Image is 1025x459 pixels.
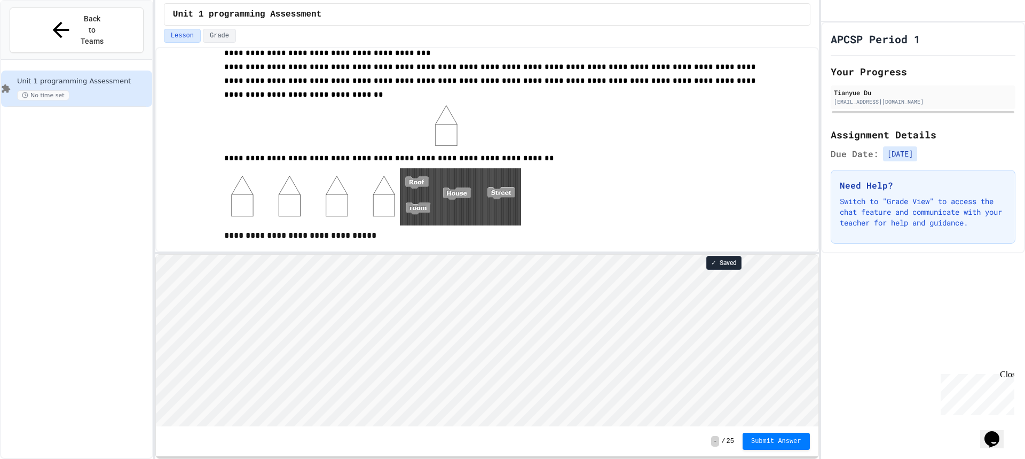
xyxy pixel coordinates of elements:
span: [DATE] [883,146,917,161]
span: 25 [727,437,734,446]
p: Switch to "Grade View" to access the chat feature and communicate with your teacher for help and ... [840,196,1006,228]
span: Saved [720,259,737,267]
h2: Your Progress [831,64,1015,79]
button: Back to Teams [10,7,144,53]
div: Tianyue Du [834,88,1012,97]
button: Submit Answer [743,433,810,450]
button: Lesson [164,29,201,43]
h3: Need Help? [840,179,1006,192]
span: Back to Teams [80,13,105,47]
span: No time set [17,90,69,100]
div: Chat with us now!Close [4,4,74,68]
span: Unit 1 programming Assessment [17,77,150,86]
div: [EMAIL_ADDRESS][DOMAIN_NAME] [834,98,1012,106]
h2: Assignment Details [831,127,1015,142]
h1: APCSP Period 1 [831,32,920,46]
iframe: chat widget [980,416,1014,448]
span: Due Date: [831,147,879,160]
span: / [721,437,725,446]
iframe: chat widget [936,370,1014,415]
span: Unit 1 programming Assessment [173,8,321,21]
iframe: Snap! Programming Environment [156,255,818,426]
span: Submit Answer [751,437,801,446]
span: ✓ [711,259,716,267]
button: Grade [203,29,236,43]
span: - [711,436,719,447]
